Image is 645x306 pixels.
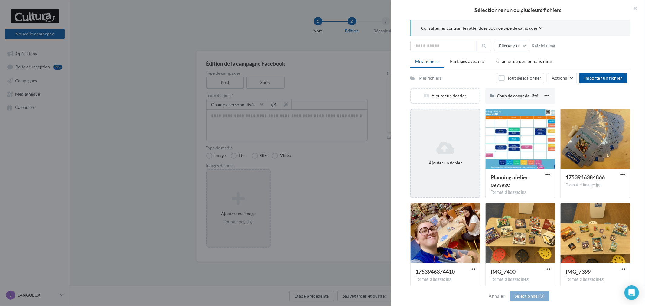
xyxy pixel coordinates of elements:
[565,182,625,188] div: Format d'image: jpg
[421,25,542,32] button: Consulter les contraintes attendues pour ce type de campagne
[490,174,528,188] span: Planning atelier paysage
[539,293,545,298] span: (0)
[584,75,622,80] span: Importer un fichier
[490,268,516,275] span: IMG_7400
[624,285,639,300] div: Open Intercom Messenger
[496,73,544,83] button: Tout sélectionner
[490,190,550,195] div: Format d'image: jpg
[419,75,441,81] div: Mes fichiers
[415,277,475,282] div: Format d'image: jpg
[415,268,455,275] span: 1753946374410
[547,73,577,83] button: Actions
[552,75,567,80] span: Actions
[421,25,537,31] span: Consulter les contraintes attendues pour ce type de campagne
[490,277,550,282] div: Format d'image: jpeg
[415,59,439,64] span: Mes fichiers
[494,41,529,51] button: Filtrer par
[414,160,477,166] div: Ajouter un fichier
[497,93,538,98] span: Coup de coeur de l'été
[401,7,635,13] h2: Sélectionner un ou plusieurs fichiers
[487,292,507,300] button: Annuler
[496,59,552,64] span: Champs de personnalisation
[529,42,559,50] button: Réinitialiser
[450,59,486,64] span: Partagés avec moi
[411,93,480,99] div: Ajouter un dossier
[565,174,605,181] span: 1753946384866
[510,291,549,301] button: Sélectionner(0)
[565,277,625,282] div: Format d'image: jpeg
[565,268,591,275] span: IMG_7399
[579,73,627,83] button: Importer un fichier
